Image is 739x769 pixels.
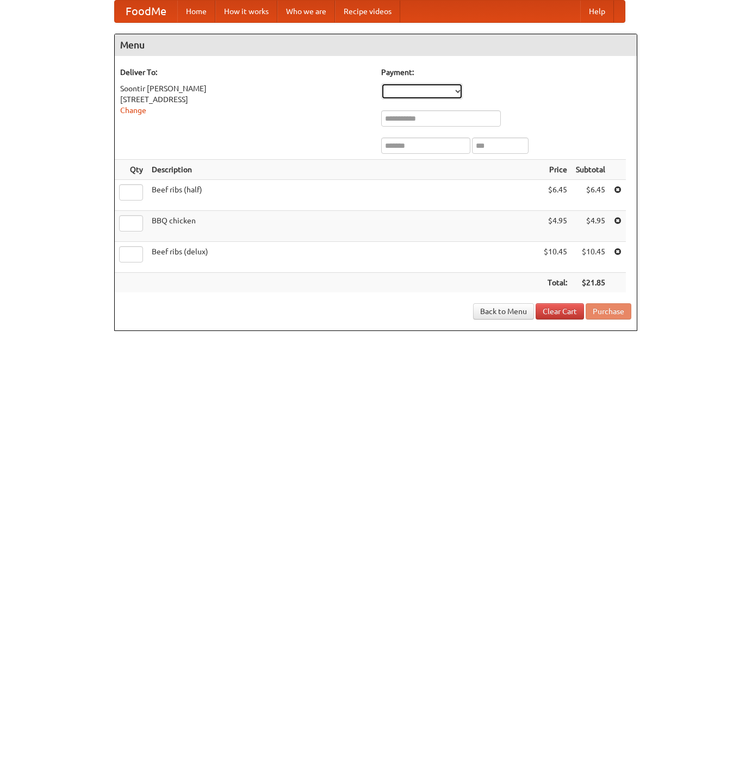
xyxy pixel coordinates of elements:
th: Price [539,160,572,180]
a: FoodMe [115,1,177,22]
a: Recipe videos [335,1,400,22]
a: Change [120,106,146,115]
th: Subtotal [572,160,610,180]
a: Back to Menu [473,303,534,320]
th: Qty [115,160,147,180]
div: [STREET_ADDRESS] [120,94,370,105]
td: Beef ribs (half) [147,180,539,211]
a: Home [177,1,215,22]
td: $6.45 [539,180,572,211]
a: Who we are [277,1,335,22]
td: BBQ chicken [147,211,539,242]
button: Purchase [586,303,631,320]
td: $10.45 [539,242,572,273]
td: $4.95 [572,211,610,242]
td: $4.95 [539,211,572,242]
h5: Deliver To: [120,67,370,78]
td: $6.45 [572,180,610,211]
th: Total: [539,273,572,293]
h5: Payment: [381,67,631,78]
td: Beef ribs (delux) [147,242,539,273]
th: $21.85 [572,273,610,293]
a: How it works [215,1,277,22]
a: Help [580,1,614,22]
div: Soontir [PERSON_NAME] [120,83,370,94]
a: Clear Cart [536,303,584,320]
th: Description [147,160,539,180]
h4: Menu [115,34,637,56]
td: $10.45 [572,242,610,273]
